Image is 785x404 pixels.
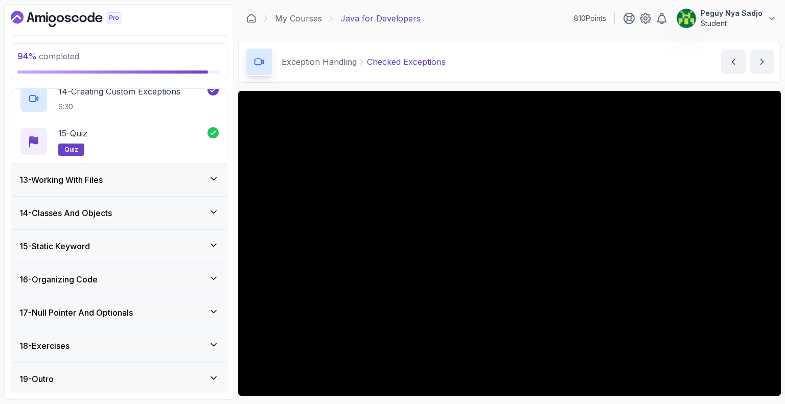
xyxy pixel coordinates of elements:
h3: 13 - Working With Files [19,174,103,186]
button: 17-Null Pointer And Optionals [11,296,227,329]
h3: 16 - Organizing Code [19,273,98,286]
p: 14 - Creating Custom Exceptions [58,85,180,98]
p: Checked Exceptions [367,56,446,68]
h3: 17 - Null Pointer And Optionals [19,306,133,319]
a: My Courses [275,12,322,25]
button: 19-Outro [11,363,227,395]
button: user profile imagePeguy Nya SadjoStudent [676,8,777,29]
button: 15-Static Keyword [11,230,227,263]
button: 16-Organizing Code [11,263,227,296]
button: 14-Creating Custom Exceptions6:30 [19,84,219,113]
h3: 19 - Outro [19,373,54,385]
button: 14-Classes And Objects [11,197,227,229]
h3: 15 - Static Keyword [19,240,90,252]
a: Dashboard [246,13,257,23]
span: completed [17,51,79,61]
button: 15-Quizquiz [19,127,219,156]
span: 94 % [17,51,37,61]
img: user profile image [677,9,696,28]
p: Peguy Nya Sadjo [701,8,763,18]
p: 6:30 [58,102,180,112]
p: Exception Handling [282,56,357,68]
h3: 18 - Exercises [19,340,70,352]
button: next content [750,50,774,74]
span: quiz [64,146,78,154]
p: 15 - Quiz [58,127,87,139]
iframe: 10 - Checked Exceptions [238,91,781,396]
p: 810 Points [574,13,606,23]
p: Java for Developers [340,12,421,25]
button: 13-Working With Files [11,163,227,196]
h3: 14 - Classes And Objects [19,207,112,219]
button: previous content [721,50,746,74]
p: Student [701,18,763,29]
button: 18-Exercises [11,329,227,362]
a: Dashboard [11,11,146,27]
